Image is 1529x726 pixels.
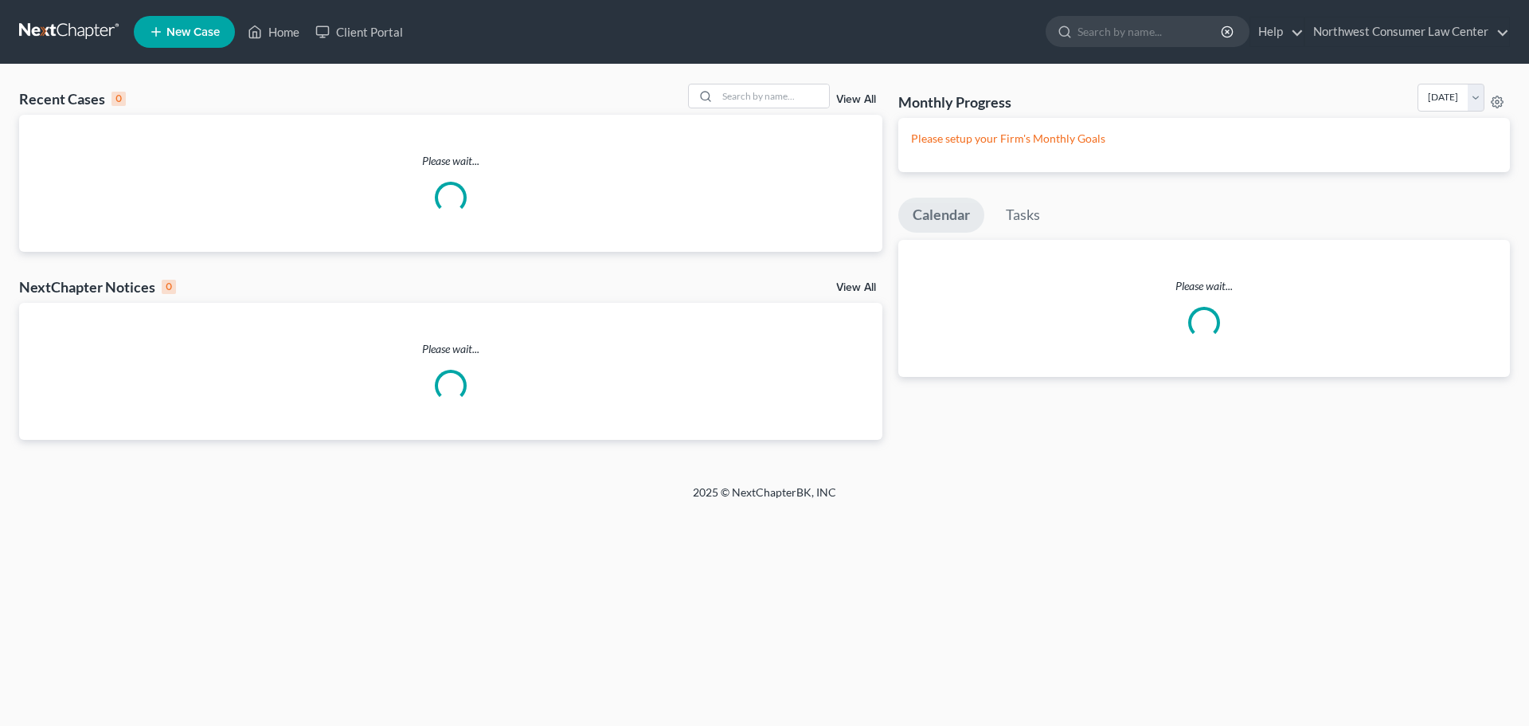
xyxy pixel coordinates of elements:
a: Calendar [898,198,984,233]
p: Please wait... [19,153,882,169]
a: Northwest Consumer Law Center [1305,18,1509,46]
h3: Monthly Progress [898,92,1011,112]
a: Client Portal [307,18,411,46]
p: Please wait... [19,341,882,357]
div: 2025 © NextChapterBK, INC [311,485,1218,513]
input: Search by name... [1077,17,1223,46]
a: View All [836,94,876,105]
span: New Case [166,26,220,38]
p: Please wait... [898,278,1510,294]
div: Recent Cases [19,89,126,108]
div: 0 [162,280,176,294]
input: Search by name... [718,84,829,108]
a: Tasks [991,198,1054,233]
div: NextChapter Notices [19,277,176,296]
a: Help [1250,18,1304,46]
a: Home [240,18,307,46]
div: 0 [111,92,126,106]
a: View All [836,282,876,293]
p: Please setup your Firm's Monthly Goals [911,131,1497,147]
